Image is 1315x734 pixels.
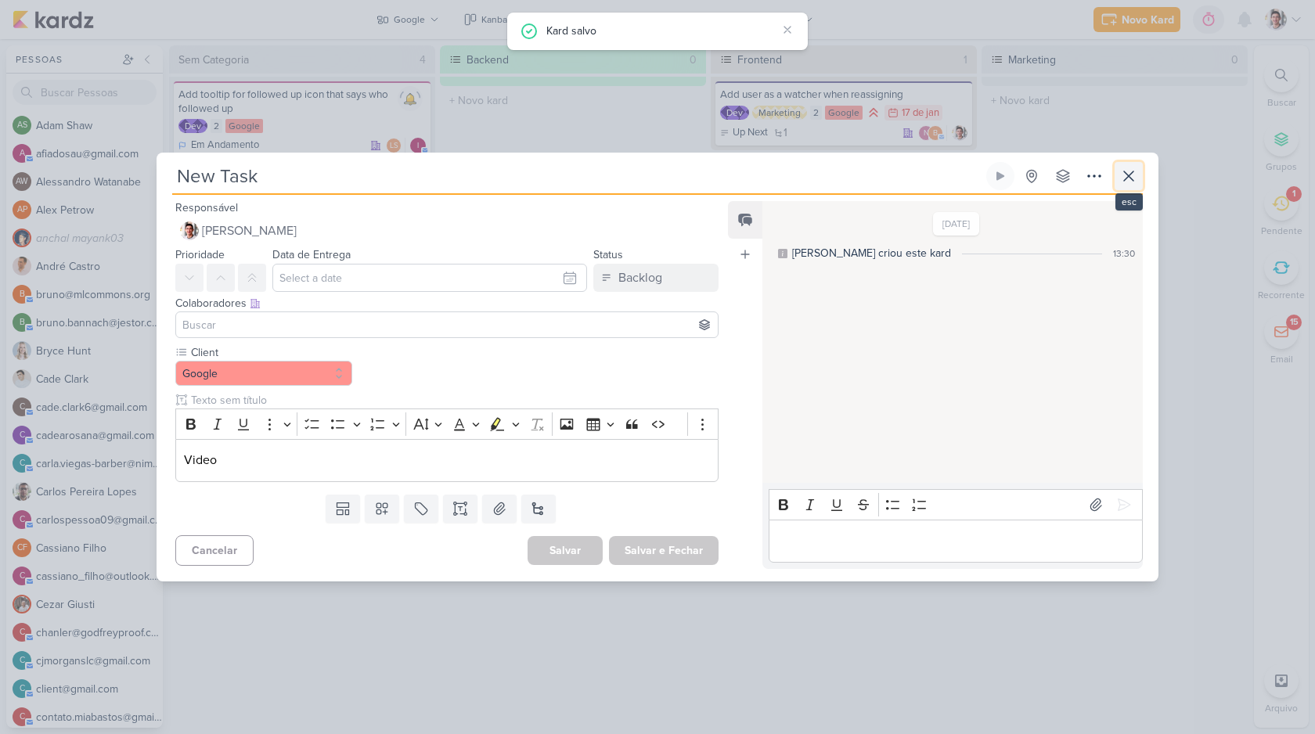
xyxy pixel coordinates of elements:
[272,248,351,261] label: Data de Entrega
[202,221,297,240] span: [PERSON_NAME]
[175,408,719,439] div: Editor toolbar
[175,248,225,261] label: Prioridade
[188,392,719,408] input: Texto sem título
[175,201,238,214] label: Responsável
[792,245,951,261] div: Lucas criou este kard
[180,221,199,240] img: Lucas Pessoa
[593,248,623,261] label: Status
[769,489,1143,520] div: Editor toolbar
[175,217,719,245] button: [PERSON_NAME]
[175,361,352,386] button: Google
[179,315,715,334] input: Buscar
[593,264,719,292] button: Backlog
[1113,246,1135,261] div: 13:30
[189,344,352,361] label: Client
[994,170,1007,182] div: Ligar relógio
[175,295,719,311] div: Colaboradores
[175,535,254,566] button: Cancelar
[546,22,776,39] div: Kard salvo
[175,439,719,482] div: Editor editing area: main
[272,264,587,292] input: Select a date
[778,249,787,258] div: Este log é visível à todos no kard
[1115,193,1143,210] div: esc
[172,162,983,190] input: Kard Sem Título
[769,520,1143,563] div: Editor editing area: main
[184,451,710,470] p: Video
[618,268,662,287] div: Backlog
